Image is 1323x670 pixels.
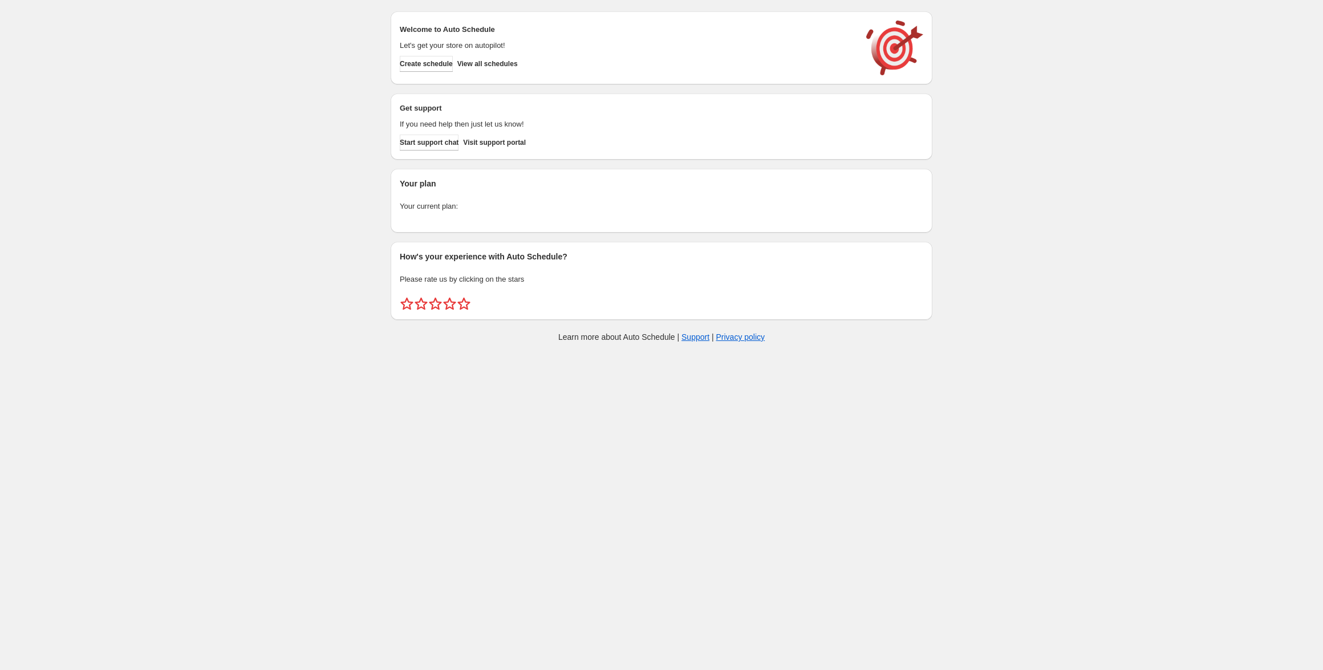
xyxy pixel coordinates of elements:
a: Privacy policy [716,332,765,342]
p: Your current plan: [400,201,923,212]
a: Support [681,332,709,342]
p: Let's get your store on autopilot! [400,40,855,51]
button: View all schedules [457,56,518,72]
a: Visit support portal [463,135,526,151]
h2: How's your experience with Auto Schedule? [400,251,923,262]
h2: Welcome to Auto Schedule [400,24,855,35]
span: View all schedules [457,59,518,68]
span: Visit support portal [463,138,526,147]
p: Please rate us by clicking on the stars [400,274,923,285]
p: Learn more about Auto Schedule | | [558,331,765,343]
p: If you need help then just let us know! [400,119,855,130]
span: Start support chat [400,138,458,147]
span: Create schedule [400,59,453,68]
h2: Get support [400,103,855,114]
a: Start support chat [400,135,458,151]
h2: Your plan [400,178,923,189]
button: Create schedule [400,56,453,72]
